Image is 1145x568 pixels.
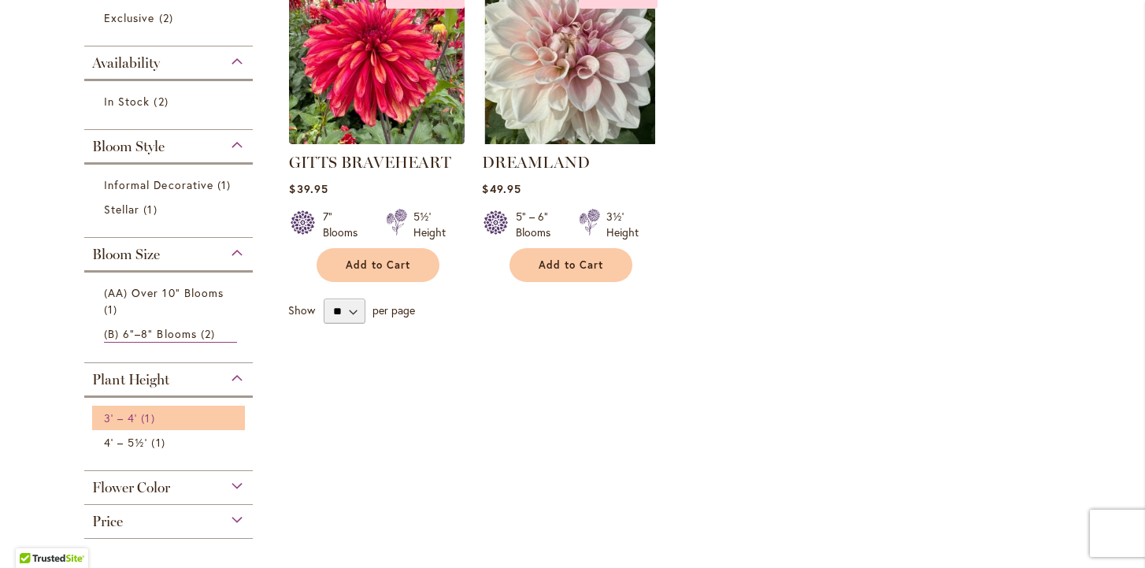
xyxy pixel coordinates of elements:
[104,9,237,26] a: Exclusive
[323,209,367,240] div: 7" Blooms
[151,434,169,451] span: 1
[104,93,237,110] a: In Stock 2
[217,176,235,193] span: 1
[92,513,123,530] span: Price
[413,209,446,240] div: 5½' Height
[317,248,439,282] button: Add to Cart
[482,181,521,196] span: $49.95
[289,132,465,147] a: GITTS BRAVEHEART Exclusive
[141,410,158,426] span: 1
[104,177,213,192] span: Informal Decorative
[104,325,237,343] a: (B) 6"–8" Blooms 2
[154,93,172,110] span: 2
[104,284,237,317] a: (AA) Over 10" Blooms 1
[159,9,177,26] span: 2
[104,435,147,450] span: 4' – 5½'
[104,202,139,217] span: Stellar
[288,303,315,317] span: Show
[372,303,415,317] span: per page
[104,176,237,193] a: Informal Decorative 1
[92,138,165,155] span: Bloom Style
[143,201,161,217] span: 1
[92,246,160,263] span: Bloom Size
[482,132,658,147] a: DREAMLAND Exclusive
[12,512,56,556] iframe: Launch Accessibility Center
[289,153,451,172] a: GITTS BRAVEHEART
[104,94,150,109] span: In Stock
[104,201,237,217] a: Stellar 1
[104,301,121,317] span: 1
[92,371,169,388] span: Plant Height
[104,410,137,425] span: 3' – 4'
[539,258,603,272] span: Add to Cart
[482,153,590,172] a: DREAMLAND
[104,10,154,25] span: Exclusive
[104,434,237,451] a: 4' – 5½' 1
[346,258,410,272] span: Add to Cart
[104,326,197,341] span: (B) 6"–8" Blooms
[289,181,328,196] span: $39.95
[104,410,237,426] a: 3' – 4' 1
[201,325,219,342] span: 2
[510,248,632,282] button: Add to Cart
[104,285,224,300] span: (AA) Over 10" Blooms
[92,479,170,496] span: Flower Color
[606,209,639,240] div: 3½' Height
[516,209,560,240] div: 5" – 6" Blooms
[92,54,160,72] span: Availability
